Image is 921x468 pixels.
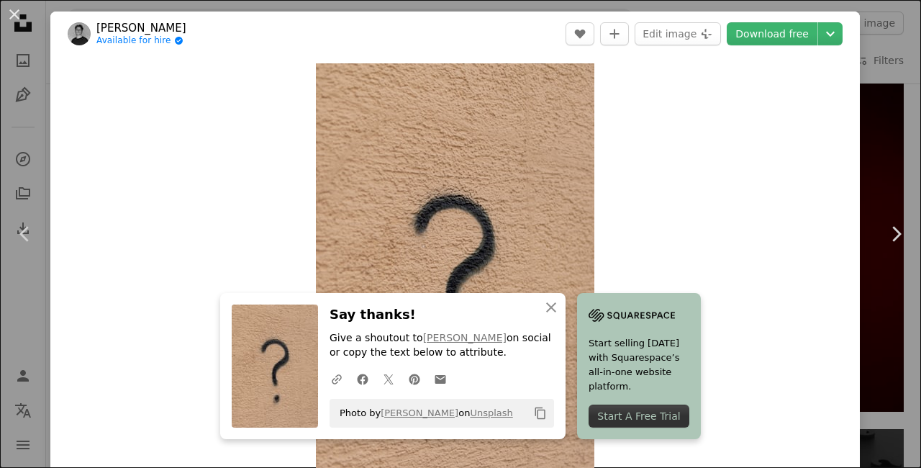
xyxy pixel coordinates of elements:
[330,305,554,325] h3: Say thanks!
[332,402,513,425] span: Photo by on
[401,364,427,393] a: Share on Pinterest
[376,364,401,393] a: Share on Twitter
[589,336,689,394] span: Start selling [DATE] with Squarespace’s all-in-one website platform.
[68,22,91,45] img: Go to Marcel Strauß's profile
[427,364,453,393] a: Share over email
[871,165,921,303] a: Next
[577,293,701,439] a: Start selling [DATE] with Squarespace’s all-in-one website platform.Start A Free Trial
[727,22,817,45] a: Download free
[96,35,186,47] a: Available for hire
[600,22,629,45] button: Add to Collection
[589,305,675,326] img: file-1705255347840-230a6ab5bca9image
[470,408,512,418] a: Unsplash
[350,364,376,393] a: Share on Facebook
[381,408,458,418] a: [PERSON_NAME]
[589,405,689,428] div: Start A Free Trial
[528,401,553,426] button: Copy to clipboard
[423,332,507,343] a: [PERSON_NAME]
[818,22,843,45] button: Choose download size
[96,21,186,35] a: [PERSON_NAME]
[566,22,594,45] button: Like
[635,22,721,45] button: Edit image
[330,331,554,360] p: Give a shoutout to on social or copy the text below to attribute.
